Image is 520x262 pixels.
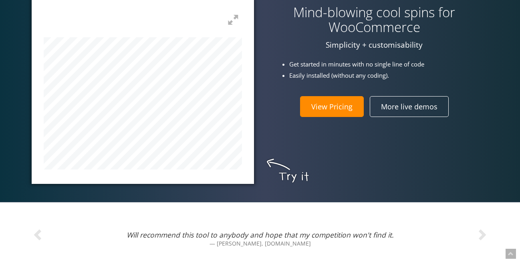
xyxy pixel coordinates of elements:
[289,60,490,69] li: Get started in minutes with no single line of code
[127,230,394,240] i: Will recommend this tool to anybody and hope that my competition won't find it.
[266,40,482,50] p: Simplicity + customisability
[300,96,364,117] a: View Pricing
[289,71,490,80] li: Easily installed (without any coding).
[266,5,482,34] h3: Mind-blowing cool spins for WooCommerce
[118,240,402,248] small: [PERSON_NAME], [DOMAIN_NAME]
[370,96,449,117] a: More live demos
